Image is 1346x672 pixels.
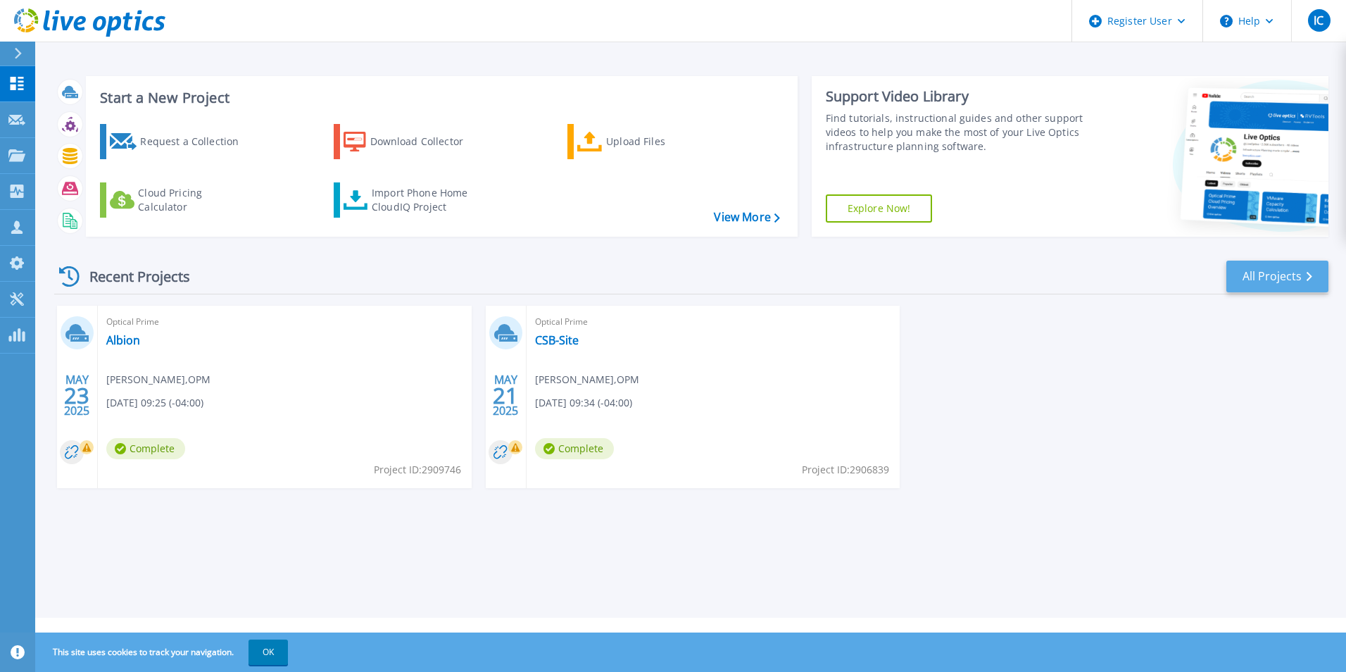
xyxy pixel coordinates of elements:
a: View More [714,211,779,224]
a: CSB-Site [535,333,579,347]
a: All Projects [1226,261,1328,292]
div: Upload Files [606,127,719,156]
div: Download Collector [370,127,483,156]
div: Cloud Pricing Calculator [138,186,251,214]
a: Request a Collection [100,124,257,159]
div: MAY 2025 [63,370,90,421]
a: Explore Now! [826,194,933,223]
span: [DATE] 09:25 (-04:00) [106,395,203,411]
button: OK [249,640,288,665]
span: Optical Prime [106,314,463,330]
span: This site uses cookies to track your navigation. [39,640,288,665]
div: Support Video Library [826,87,1089,106]
span: [PERSON_NAME] , OPM [535,372,639,387]
span: Project ID: 2909746 [374,462,461,478]
div: Request a Collection [140,127,253,156]
span: [PERSON_NAME] , OPM [106,372,210,387]
span: Complete [535,438,614,459]
div: Recent Projects [54,259,209,294]
a: Upload Files [567,124,724,159]
span: [DATE] 09:34 (-04:00) [535,395,632,411]
h3: Start a New Project [100,90,779,106]
span: 23 [64,390,89,402]
span: 21 [493,390,518,402]
a: Cloud Pricing Calculator [100,182,257,218]
span: IC [1314,15,1323,26]
a: Albion [106,333,140,347]
a: Download Collector [334,124,491,159]
span: Project ID: 2906839 [802,462,889,478]
span: Complete [106,438,185,459]
div: Import Phone Home CloudIQ Project [372,186,482,214]
span: Optical Prime [535,314,892,330]
div: MAY 2025 [492,370,519,421]
div: Find tutorials, instructional guides and other support videos to help you make the most of your L... [826,111,1089,154]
